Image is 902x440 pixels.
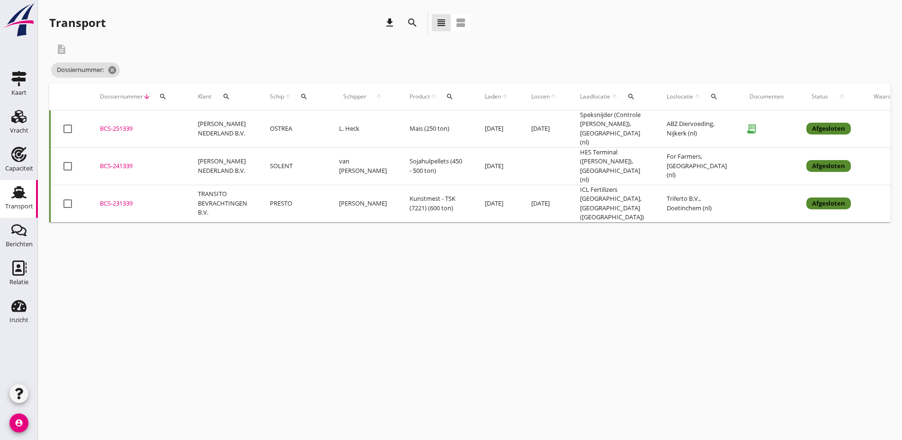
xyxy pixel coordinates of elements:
[2,2,36,37] img: logo-small.a267ee39.svg
[284,93,292,100] i: arrow_upward
[159,93,167,100] i: search
[259,185,328,222] td: PRESTO
[806,123,851,135] div: Afgesloten
[806,160,851,172] div: Afgesloten
[806,198,851,210] div: Afgesloten
[569,110,655,148] td: Speksnijder (Controle [PERSON_NAME]), [GEOGRAPHIC_DATA] (nl)
[5,165,33,171] div: Capaciteit
[143,93,151,100] i: arrow_downward
[833,93,851,100] i: arrow_upward
[198,85,247,108] div: Klant
[742,119,761,138] i: receipt_long
[371,93,387,100] i: arrow_upward
[100,92,143,101] span: Dossiernummer
[550,93,557,100] i: arrow_upward
[300,93,308,100] i: search
[259,110,328,148] td: OSTREA
[655,147,738,185] td: For Farmers, [GEOGRAPHIC_DATA] (nl)
[473,185,520,222] td: [DATE]
[49,15,106,30] div: Transport
[485,92,501,101] span: Laden
[187,185,259,222] td: TRANSITO BEVRACHTINGEN B.V.
[107,65,117,75] i: cancel
[100,199,175,208] div: BCS-231339
[655,185,738,222] td: Triferto B.V., Doetinchem (nl)
[501,93,509,100] i: arrow_upward
[187,110,259,148] td: [PERSON_NAME] NEDERLAND B.V.
[667,92,694,101] span: Loslocatie
[9,279,28,285] div: Relatie
[520,110,569,148] td: [DATE]
[328,110,398,148] td: L. Heck
[11,90,27,96] div: Kaart
[398,185,473,222] td: Kunstmest - TSK (7221) (600 ton)
[806,92,833,101] span: Status
[655,110,738,148] td: ABZ Diervoeding, Nijkerk (nl)
[473,110,520,148] td: [DATE]
[694,93,702,100] i: arrow_upward
[9,413,28,432] i: account_circle
[384,17,395,28] i: download
[270,92,284,101] span: Schip
[223,93,230,100] i: search
[446,93,454,100] i: search
[710,93,718,100] i: search
[473,147,520,185] td: [DATE]
[9,317,28,323] div: Inzicht
[580,92,611,101] span: Laadlocatie
[569,147,655,185] td: HES Terminal ([PERSON_NAME]), [GEOGRAPHIC_DATA] (nl)
[407,17,418,28] i: search
[6,241,33,247] div: Berichten
[100,124,175,134] div: BCS-251339
[569,185,655,222] td: ICL Fertilizers [GEOGRAPHIC_DATA], [GEOGRAPHIC_DATA] ([GEOGRAPHIC_DATA])
[10,127,28,134] div: Vracht
[328,147,398,185] td: van [PERSON_NAME]
[531,92,550,101] span: Lossen
[520,185,569,222] td: [DATE]
[51,63,120,78] span: Dossiernummer:
[339,92,371,101] span: Schipper
[611,93,619,100] i: arrow_upward
[436,17,447,28] i: view_headline
[430,93,438,100] i: arrow_upward
[100,162,175,171] div: BCS-241339
[410,92,430,101] span: Product
[627,93,635,100] i: search
[187,147,259,185] td: [PERSON_NAME] NEDERLAND B.V.
[455,17,466,28] i: view_agenda
[398,110,473,148] td: Mais (250 ton)
[5,203,33,209] div: Transport
[750,92,784,101] div: Documenten
[398,147,473,185] td: Sojahulpellets (450 - 500 ton)
[259,147,328,185] td: SOLENT
[328,185,398,222] td: [PERSON_NAME]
